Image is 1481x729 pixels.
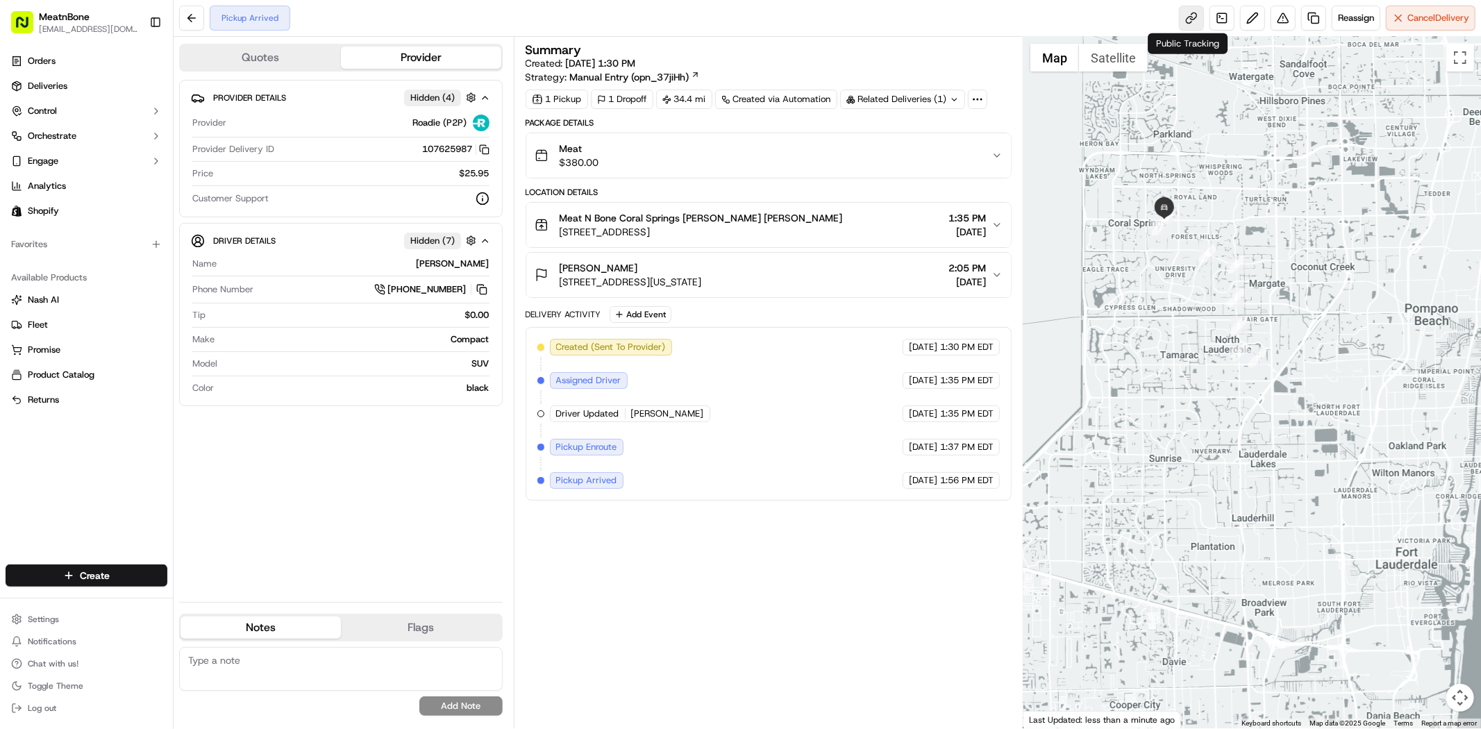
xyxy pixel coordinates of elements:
[526,117,1012,128] div: Package Details
[560,211,843,225] span: Meat N Bone Coral Springs [PERSON_NAME] [PERSON_NAME]
[566,57,636,69] span: [DATE] 1:30 PM
[1027,710,1073,728] img: Google
[560,275,702,289] span: [STREET_ADDRESS][US_STATE]
[213,235,276,246] span: Driver Details
[1148,33,1228,54] div: Public Tracking
[6,339,167,361] button: Promise
[28,369,94,381] span: Product Catalog
[28,130,76,142] span: Orchestrate
[11,369,162,381] a: Product Catalog
[192,333,215,346] span: Make
[909,441,937,453] span: [DATE]
[410,235,455,247] span: Hidden ( 7 )
[413,117,467,129] span: Roadie (P2P)
[28,658,78,669] span: Chat with us!
[610,306,671,323] button: Add Event
[656,90,712,109] div: 34.4 mi
[909,474,937,487] span: [DATE]
[1230,317,1248,335] div: 3
[940,441,994,453] span: 1:37 PM EDT
[191,229,491,252] button: Driver DetailsHidden (7)
[6,150,167,172] button: Engage
[11,294,162,306] a: Nash AI
[1248,349,1266,367] div: 1
[192,358,217,370] span: Model
[80,569,110,583] span: Create
[1023,711,1181,728] div: Last Updated: less than a minute ago
[11,394,162,406] a: Returns
[213,92,286,103] span: Provider Details
[556,341,666,353] span: Created (Sent To Provider)
[909,374,937,387] span: [DATE]
[473,115,490,131] img: roadie-logo-v2.jpg
[6,75,167,97] a: Deliveries
[1332,6,1380,31] button: Reassign
[1152,217,1170,235] div: 7
[388,283,467,296] span: [PHONE_NUMBER]
[1394,719,1413,727] a: Terms (opens in new tab)
[1407,12,1469,24] span: Cancel Delivery
[6,698,167,718] button: Log out
[6,389,167,411] button: Returns
[6,289,167,311] button: Nash AI
[11,319,162,331] a: Fleet
[560,156,599,169] span: $380.00
[28,80,67,92] span: Deliveries
[341,617,501,639] button: Flags
[909,341,937,353] span: [DATE]
[1310,719,1385,727] span: Map data ©2025 Google
[28,55,56,67] span: Orders
[6,233,167,255] div: Favorites
[1079,44,1148,72] button: Show satellite imagery
[948,275,986,289] span: [DATE]
[570,70,689,84] span: Manual Entry (opn_37jiHh)
[39,10,90,24] span: MeatnBone
[28,105,57,117] span: Control
[526,187,1012,198] div: Location Details
[1228,255,1246,274] div: 5
[6,125,167,147] button: Orchestrate
[1227,289,1245,307] div: 4
[181,617,341,639] button: Notes
[1030,44,1079,72] button: Show street map
[940,408,994,420] span: 1:35 PM EDT
[11,344,162,356] a: Promise
[460,167,490,180] span: $25.95
[1199,244,1217,262] div: 6
[1446,684,1474,712] button: Map camera controls
[948,211,986,225] span: 1:35 PM
[940,374,994,387] span: 1:35 PM EDT
[1386,6,1475,31] button: CancelDelivery
[1338,12,1374,24] span: Reassign
[6,654,167,673] button: Chat with us!
[526,203,1011,247] button: Meat N Bone Coral Springs [PERSON_NAME] [PERSON_NAME][STREET_ADDRESS]1:35 PM[DATE]
[1027,710,1073,728] a: Open this area in Google Maps (opens a new window)
[909,408,937,420] span: [DATE]
[591,90,653,109] div: 1 Dropoff
[1155,210,1173,228] div: 8
[556,474,617,487] span: Pickup Arrived
[556,374,621,387] span: Assigned Driver
[556,441,617,453] span: Pickup Enroute
[6,676,167,696] button: Toggle Theme
[28,636,76,647] span: Notifications
[570,70,700,84] a: Manual Entry (opn_37jiHh)
[423,143,490,156] button: 107625987
[556,408,619,420] span: Driver Updated
[6,364,167,386] button: Product Catalog
[374,282,490,297] a: [PHONE_NUMBER]
[6,564,167,587] button: Create
[6,632,167,651] button: Notifications
[526,44,582,56] h3: Summary
[6,267,167,289] div: Available Products
[1446,44,1474,72] button: Toggle fullscreen view
[192,117,226,129] span: Provider
[1230,344,1248,362] div: 2
[28,394,59,406] span: Returns
[526,253,1011,297] button: [PERSON_NAME][STREET_ADDRESS][US_STATE]2:05 PM[DATE]
[1421,719,1477,727] a: Report a map error
[715,90,837,109] div: Created via Automation
[28,344,60,356] span: Promise
[28,155,58,167] span: Engage
[631,408,704,420] span: [PERSON_NAME]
